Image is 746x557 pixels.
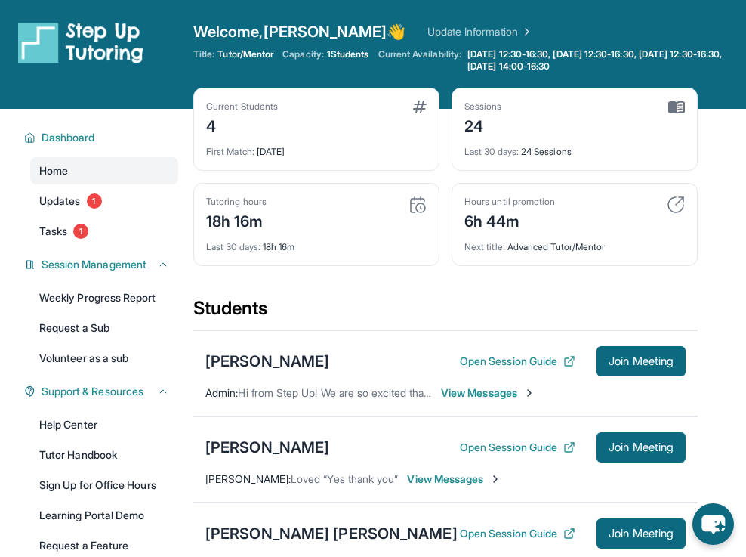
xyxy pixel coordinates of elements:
[39,193,81,209] span: Updates
[460,526,575,541] button: Open Session Guide
[206,137,427,158] div: [DATE]
[206,232,427,253] div: 18h 16m
[464,208,555,232] div: 6h 44m
[327,48,369,60] span: 1 Students
[413,101,427,113] img: card
[30,284,178,311] a: Weekly Progress Report
[206,208,267,232] div: 18h 16m
[596,346,686,376] button: Join Meeting
[35,384,169,399] button: Support & Resources
[464,113,502,137] div: 24
[667,196,685,214] img: card
[30,502,178,529] a: Learning Portal Demo
[596,518,686,549] button: Join Meeting
[427,24,533,39] a: Update Information
[30,472,178,499] a: Sign Up for Office Hours
[39,163,68,178] span: Home
[30,218,178,245] a: Tasks1
[206,146,254,157] span: First Match :
[30,345,178,372] a: Volunteer as a sub
[42,384,143,399] span: Support & Resources
[205,523,458,544] div: [PERSON_NAME] [PERSON_NAME]
[378,48,461,73] span: Current Availability:
[206,113,278,137] div: 4
[35,257,169,272] button: Session Management
[460,440,575,455] button: Open Session Guide
[291,472,398,485] span: Loved “Yes thank you”
[42,130,95,145] span: Dashboard
[464,196,555,208] div: Hours until promotion
[206,241,260,252] span: Last 30 days :
[596,432,686,463] button: Join Meeting
[408,196,427,214] img: card
[609,529,674,538] span: Join Meeting
[206,196,267,208] div: Tutoring hours
[464,101,502,113] div: Sessions
[609,443,674,452] span: Join Meeting
[609,357,674,366] span: Join Meeting
[692,503,734,545] button: chat-button
[18,21,143,63] img: logo
[42,257,146,272] span: Session Management
[73,224,88,239] span: 1
[205,437,329,458] div: [PERSON_NAME]
[205,351,329,372] div: [PERSON_NAME]
[193,48,214,60] span: Title:
[464,137,685,158] div: 24 Sessions
[217,48,273,60] span: Tutor/Mentor
[87,193,102,209] span: 1
[193,21,406,42] span: Welcome, [PERSON_NAME] 👋
[518,24,533,39] img: Chevron Right
[30,441,178,469] a: Tutor Handbook
[30,187,178,215] a: Updates1
[30,157,178,184] a: Home
[489,473,501,485] img: Chevron-Right
[39,224,67,239] span: Tasks
[464,232,685,253] div: Advanced Tutor/Mentor
[407,472,501,487] span: View Messages
[464,146,519,157] span: Last 30 days :
[460,354,575,369] button: Open Session Guide
[193,296,698,330] div: Students
[282,48,324,60] span: Capacity:
[35,130,169,145] button: Dashboard
[668,101,685,114] img: card
[205,386,238,399] span: Admin :
[205,472,291,485] span: [PERSON_NAME] :
[206,101,278,113] div: Current Students
[30,314,178,342] a: Request a Sub
[467,48,743,73] span: [DATE] 12:30-16:30, [DATE] 12:30-16:30, [DATE] 12:30-16:30, [DATE] 14:00-16:30
[441,385,535,401] span: View Messages
[523,387,535,399] img: Chevron-Right
[464,48,746,73] a: [DATE] 12:30-16:30, [DATE] 12:30-16:30, [DATE] 12:30-16:30, [DATE] 14:00-16:30
[30,411,178,438] a: Help Center
[464,241,505,252] span: Next title :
